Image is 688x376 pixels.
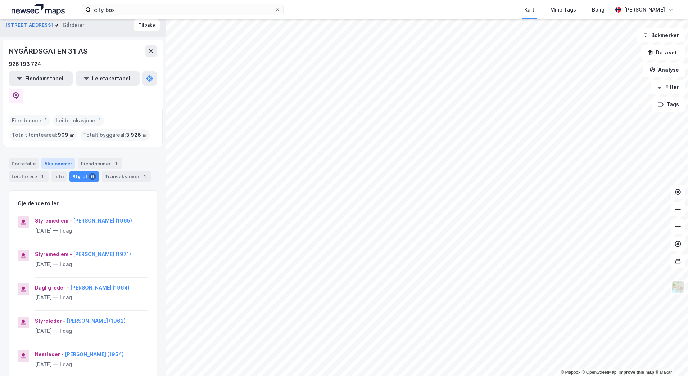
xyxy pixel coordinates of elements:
a: Mapbox [561,370,580,375]
div: Portefølje [9,158,39,169]
div: Kontrollprogram for chat [652,341,688,376]
button: Eiendomstabell [9,71,73,86]
img: logo.a4113a55bc3d86da70a041830d287a7e.svg [12,4,65,15]
div: [DATE] — I dag [35,327,148,335]
div: Kart [524,5,534,14]
div: Transaksjoner [102,171,151,182]
div: Bolig [592,5,605,14]
div: Leide lokasjoner : [53,115,104,126]
iframe: Chat Widget [652,341,688,376]
div: [DATE] — I dag [35,293,148,302]
div: Eiendommer [78,158,122,169]
button: Analyse [643,63,685,77]
button: Tilbake [134,19,160,31]
div: Gjeldende roller [18,199,59,208]
div: Gårdeier [63,21,84,30]
div: NYGÅRDSGATEN 31 AS [9,45,89,57]
button: Bokmerker [637,28,685,42]
div: 1 [141,173,148,180]
div: Totalt tomteareal : [9,129,77,141]
a: OpenStreetMap [582,370,617,375]
div: Styret [69,171,99,182]
button: Datasett [641,45,685,60]
span: 1 [99,116,101,125]
div: Aksjonærer [41,158,75,169]
button: Filter [651,80,685,94]
span: 3 926 ㎡ [126,131,147,139]
img: Z [671,280,685,294]
a: Improve this map [619,370,654,375]
button: Tags [652,97,685,112]
div: [DATE] — I dag [35,260,148,269]
span: 1 [45,116,47,125]
div: Info [51,171,67,182]
button: Leietakertabell [76,71,140,86]
div: [DATE] — I dag [35,360,148,369]
div: Eiendommer : [9,115,50,126]
div: Totalt byggareal : [80,129,150,141]
div: 1 [112,160,119,167]
span: 909 ㎡ [58,131,74,139]
input: Søk på adresse, matrikkel, gårdeiere, leietakere eller personer [91,4,275,15]
div: [PERSON_NAME] [624,5,665,14]
div: [DATE] — I dag [35,227,148,235]
div: Mine Tags [550,5,576,14]
div: 926 193 724 [9,60,41,68]
div: 6 [89,173,96,180]
button: [STREET_ADDRESS] [6,22,54,29]
div: 1 [39,173,46,180]
div: Leietakere [9,171,49,182]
